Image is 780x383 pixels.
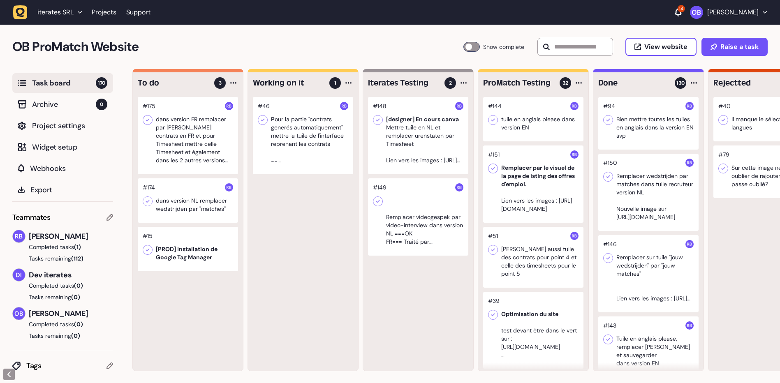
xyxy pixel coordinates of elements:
button: View website [625,38,697,56]
img: Dev iterates [13,269,25,281]
img: Rodolphe Balay [685,240,694,248]
span: Show complete [483,42,524,52]
span: 130 [676,79,685,87]
span: Project settings [32,120,107,132]
span: Teammates [12,212,51,223]
button: iterates SRL [13,5,87,20]
span: View website [644,44,687,50]
span: (0) [74,282,83,289]
span: Webhooks [30,163,107,174]
button: Tasks remaining(112) [12,254,113,263]
button: Tasks remaining(0) [12,332,113,340]
h4: To do [138,77,208,89]
img: Rodolphe Balay [455,102,463,110]
span: Export [30,184,107,196]
span: iterates SRL [37,8,74,16]
button: Widget setup [12,137,113,157]
h2: OB ProMatch Website [12,37,463,57]
span: (0) [71,293,80,301]
span: (0) [71,332,80,339]
button: Completed tasks(1) [12,243,106,251]
span: Raise a task [720,44,759,50]
img: Rodolphe Balay [13,230,25,242]
h4: Iterates Testing [368,77,439,89]
span: Archive [32,99,96,110]
img: Rodolphe Balay [225,183,233,191]
button: Completed tasks(0) [12,281,106,290]
a: Projects [92,5,116,20]
img: Oussama Bahassou [13,307,25,320]
span: (0) [74,321,83,328]
span: Widget setup [32,141,107,153]
img: Rodolphe Balay [570,232,579,240]
span: (112) [71,255,83,262]
span: (1) [74,243,81,251]
button: Task board170 [12,73,113,93]
span: [PERSON_NAME] [29,231,113,242]
button: Raise a task [701,38,768,56]
div: 14 [678,5,685,12]
button: Export [12,180,113,200]
img: Rodolphe Balay [455,183,463,191]
img: Rodolphe Balay [685,102,694,110]
span: 170 [96,77,107,89]
img: Rodolphe Balay [685,321,694,330]
img: Rodolphe Balay [225,102,233,110]
span: 1 [334,79,336,87]
p: [PERSON_NAME] [707,8,759,16]
h4: ProMatch Testing [483,77,554,89]
h4: Done [598,77,669,89]
span: Task board [32,77,96,89]
span: 2 [449,79,452,87]
img: Rodolphe Balay [340,102,348,110]
span: [PERSON_NAME] [29,308,113,319]
img: Rodolphe Balay [685,159,694,167]
span: 32 [562,79,568,87]
h4: Working on it [253,77,324,89]
button: Completed tasks(0) [12,320,106,328]
img: Oussama Bahassou [690,6,703,19]
span: Tags [26,360,106,371]
a: Support [126,8,150,16]
span: Dev iterates [29,269,113,281]
img: Rodolphe Balay [570,102,579,110]
button: Tasks remaining(0) [12,293,113,301]
button: Webhooks [12,159,113,178]
button: Project settings [12,116,113,136]
span: 3 [219,79,222,87]
button: Archive0 [12,95,113,114]
button: [PERSON_NAME] [690,6,767,19]
span: 0 [96,99,107,110]
img: Rodolphe Balay [570,150,579,159]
